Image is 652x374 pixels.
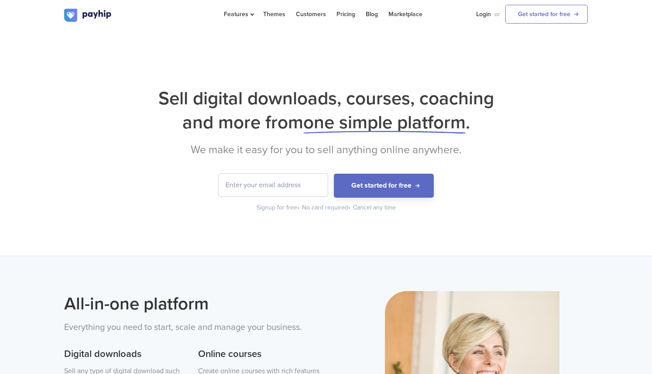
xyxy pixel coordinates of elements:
span: Features [224,10,253,18]
div: No card required [302,203,351,212]
h2: We make it easy for you to sell anything online anywhere. [64,143,588,156]
h3: Digital downloads [64,347,185,361]
p: Everything you need to start, scale and manage your business. [64,321,319,334]
input: Enter your email address [219,174,328,196]
span: . [466,111,470,134]
span: • [348,204,350,211]
h1: Sell digital downloads, courses, coaching and more from [64,86,588,134]
button: Get started for free [334,174,434,198]
h3: Online courses [198,347,319,361]
div: Cancel any time [353,203,396,212]
div: Signup for free [257,203,300,212]
span: • [297,204,299,211]
a: Get started for free [505,5,588,24]
span: one simple platform [303,111,466,134]
img: logo.svg [64,9,112,22]
h2: All-in-one platform [64,291,319,316]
